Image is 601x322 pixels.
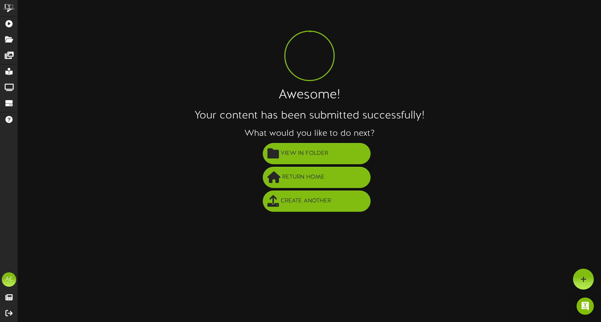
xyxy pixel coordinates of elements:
[2,272,16,287] div: AE
[279,148,330,160] span: View in Folder
[263,167,371,188] button: Return Home
[263,191,371,212] button: Create Another
[279,195,333,207] span: Create Another
[280,171,326,183] span: Return Home
[18,88,601,103] h1: Awesome!
[577,298,594,315] div: Open Intercom Messenger
[263,143,371,164] button: View in Folder
[18,129,601,138] h3: What would you like to do next?
[18,110,601,122] h2: Your content has been submitted successfully!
